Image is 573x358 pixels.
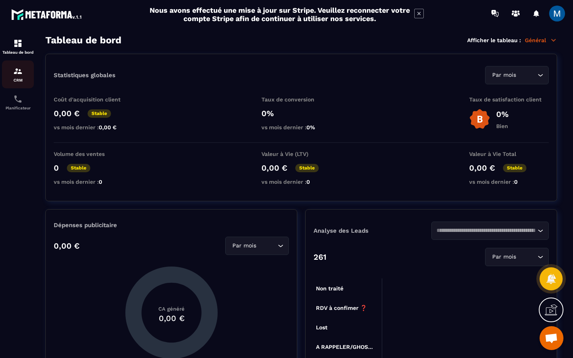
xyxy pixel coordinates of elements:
p: 0 [54,163,59,173]
p: Analyse des Leads [314,227,431,234]
p: Coût d'acquisition client [54,96,133,103]
input: Search for option [518,253,536,261]
img: scheduler [13,94,23,104]
p: 0,00 € [261,163,287,173]
a: formationformationCRM [2,60,34,88]
p: Volume des ventes [54,151,133,157]
p: Taux de satisfaction client [469,96,549,103]
p: Taux de conversion [261,96,341,103]
p: 0,00 € [54,241,80,251]
span: 0 [514,179,518,185]
span: 0% [306,124,315,130]
span: Par mois [230,241,258,250]
p: vs mois dernier : [261,124,341,130]
div: Search for option [431,222,549,240]
p: 261 [314,252,326,262]
p: 0,00 € [54,109,80,118]
p: vs mois dernier : [54,124,133,130]
tspan: RDV à confimer ❓ [316,305,367,311]
p: Planificateur [2,106,34,110]
span: 0 [99,179,102,185]
tspan: Lost [316,324,327,331]
input: Search for option [258,241,276,250]
p: vs mois dernier : [261,179,341,185]
p: Bien [496,123,509,129]
span: 0,00 € [99,124,117,130]
img: formation [13,39,23,48]
h2: Nous avons effectué une mise à jour sur Stripe. Veuillez reconnecter votre compte Stripe afin de ... [149,6,410,23]
a: formationformationTableau de bord [2,33,34,60]
p: Statistiques globales [54,72,115,79]
p: Stable [295,164,319,172]
input: Search for option [518,71,536,80]
p: Stable [67,164,90,172]
span: 0 [306,179,310,185]
h3: Tableau de bord [45,35,121,46]
p: Stable [88,109,111,118]
p: 0,00 € [469,163,495,173]
p: vs mois dernier : [469,179,549,185]
span: Par mois [490,71,518,80]
img: logo [11,7,83,21]
p: CRM [2,78,34,82]
span: Par mois [490,253,518,261]
p: Stable [503,164,526,172]
p: 0% [496,109,509,119]
div: Search for option [485,248,549,266]
img: formation [13,66,23,76]
p: vs mois dernier : [54,179,133,185]
input: Search for option [437,226,536,235]
p: Valeur à Vie (LTV) [261,151,341,157]
p: Valeur à Vie Total [469,151,549,157]
p: Général [525,37,557,44]
a: schedulerschedulerPlanificateur [2,88,34,116]
a: Ouvrir le chat [540,326,563,350]
p: Dépenses publicitaire [54,222,289,229]
tspan: Non traité [316,285,343,292]
p: 0% [261,109,341,118]
div: Search for option [485,66,549,84]
p: Tableau de bord [2,50,34,54]
div: Search for option [225,237,289,255]
p: Afficher le tableau : [467,37,521,43]
tspan: A RAPPELER/GHOS... [316,344,373,350]
img: b-badge-o.b3b20ee6.svg [469,109,490,130]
